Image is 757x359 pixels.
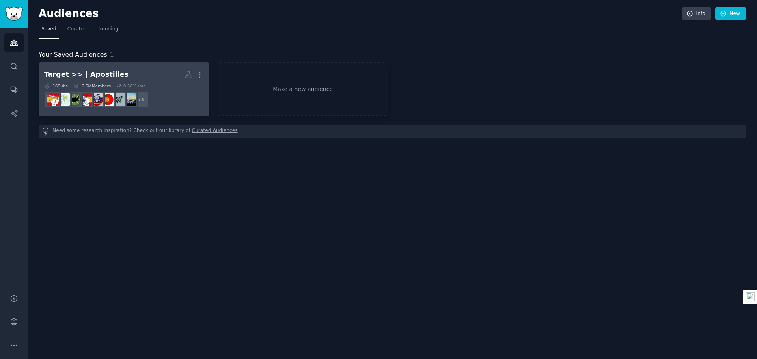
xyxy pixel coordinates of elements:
span: 1 [110,51,114,58]
a: Trending [95,23,121,39]
span: Curated [67,26,87,33]
span: Trending [98,26,118,33]
div: Need some research inspiration? Check out our library of [39,125,746,138]
div: 6.5M Members [73,83,111,89]
img: ExpatFIRE [113,93,125,106]
span: Saved [41,26,56,33]
a: New [715,7,746,20]
a: Target >> | Apostilles16Subs6.5MMembers0.58% /mo+8SpainExpatsExpatFIREPortugalExpatsPhilippines_E... [39,62,209,116]
img: GummySearch logo [5,7,23,21]
a: Curated [65,23,89,39]
a: Make a new audience [218,62,388,116]
div: 0.58 % /mo [123,83,146,89]
img: SpainExpats [124,93,136,106]
div: + 8 [132,91,149,108]
a: Curated Audiences [192,127,238,136]
div: 16 Sub s [44,83,68,89]
img: GoingToSpain [47,93,59,106]
a: Saved [39,23,59,39]
div: Target >> | Apostilles [44,70,129,80]
img: AmerExit [69,93,81,106]
a: Info [682,7,711,20]
img: PortugalExpats [102,93,114,106]
img: IWantOut [58,93,70,106]
span: Your Saved Audiences [39,50,107,60]
img: spain [80,93,92,106]
img: Philippines_Expats [91,93,103,106]
h2: Audiences [39,7,682,20]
